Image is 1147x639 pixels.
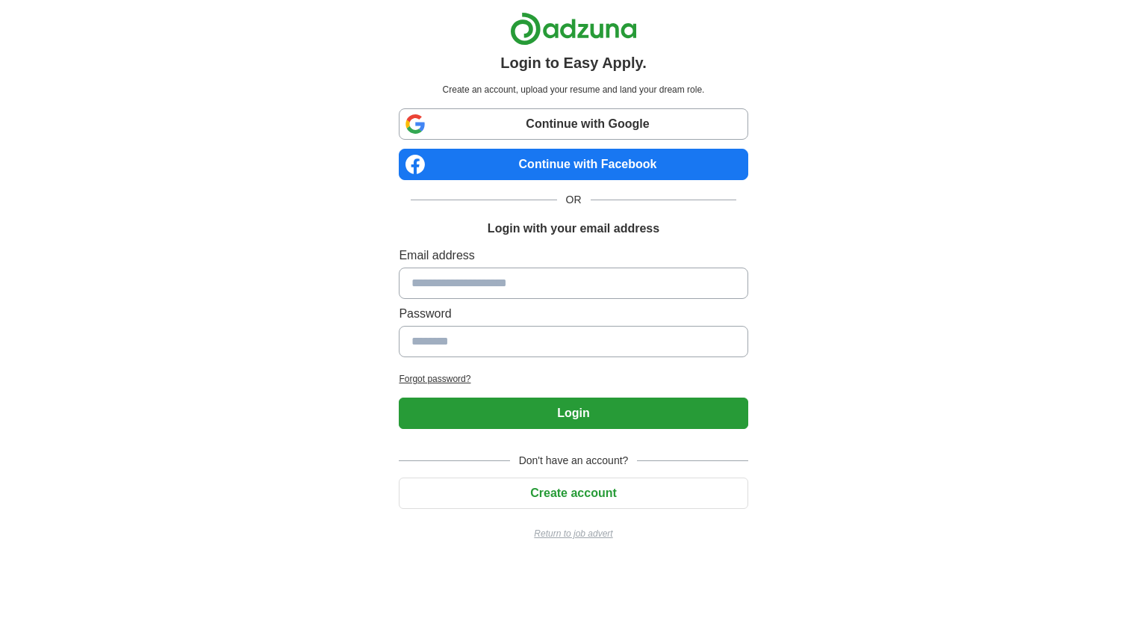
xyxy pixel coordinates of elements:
[399,149,747,180] a: Continue with Facebook
[488,220,659,238] h1: Login with your email address
[510,453,638,469] span: Don't have an account?
[399,108,747,140] a: Continue with Google
[510,12,637,46] img: Adzuna logo
[557,192,591,208] span: OR
[399,398,747,429] button: Login
[402,83,745,96] p: Create an account, upload your resume and land your dream role.
[399,487,747,499] a: Create account
[399,527,747,540] a: Return to job advert
[399,305,747,323] label: Password
[500,52,647,74] h1: Login to Easy Apply.
[399,478,747,509] button: Create account
[399,247,747,265] label: Email address
[399,372,747,386] a: Forgot password?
